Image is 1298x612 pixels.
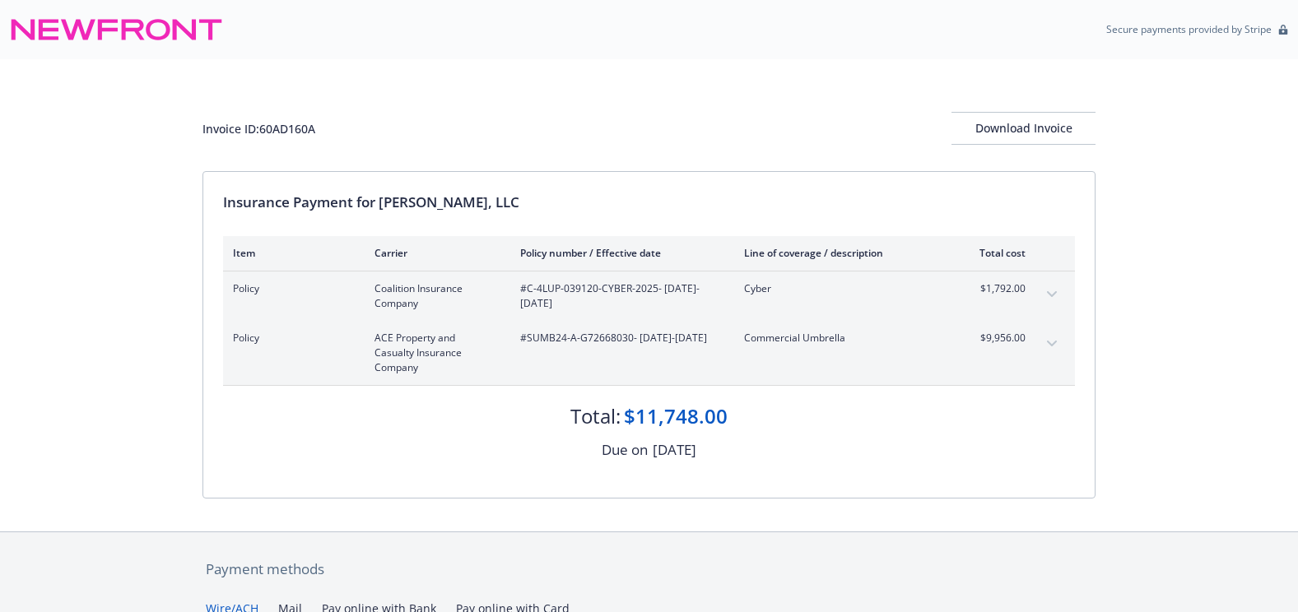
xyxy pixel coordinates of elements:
[653,439,696,461] div: [DATE]
[744,246,937,260] div: Line of coverage / description
[375,331,494,375] span: ACE Property and Casualty Insurance Company
[223,321,1075,385] div: PolicyACE Property and Casualty Insurance Company#SUMB24-A-G72668030- [DATE]-[DATE]Commercial Umb...
[1039,331,1065,357] button: expand content
[744,281,937,296] span: Cyber
[951,112,1096,145] button: Download Invoice
[233,281,348,296] span: Policy
[951,113,1096,144] div: Download Invoice
[223,271,1075,321] div: PolicyCoalition Insurance Company#C-4LUP-039120-CYBER-2025- [DATE]-[DATE]Cyber$1,792.00expand con...
[520,331,718,345] span: #SUMB24-A-G72668030 - [DATE]-[DATE]
[202,120,315,137] div: Invoice ID: 60AD160A
[375,281,494,311] span: Coalition Insurance Company
[223,192,1075,213] div: Insurance Payment for [PERSON_NAME], LLC
[233,331,348,345] span: Policy
[375,246,494,260] div: Carrier
[744,331,937,345] span: Commercial Umbrella
[520,281,718,311] span: #C-4LUP-039120-CYBER-2025 - [DATE]-[DATE]
[570,402,621,430] div: Total:
[1106,22,1272,36] p: Secure payments provided by Stripe
[624,402,728,430] div: $11,748.00
[206,559,1092,580] div: Payment methods
[964,281,1026,296] span: $1,792.00
[233,246,348,260] div: Item
[602,439,648,461] div: Due on
[964,246,1026,260] div: Total cost
[1039,281,1065,308] button: expand content
[964,331,1026,345] span: $9,956.00
[520,246,718,260] div: Policy number / Effective date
